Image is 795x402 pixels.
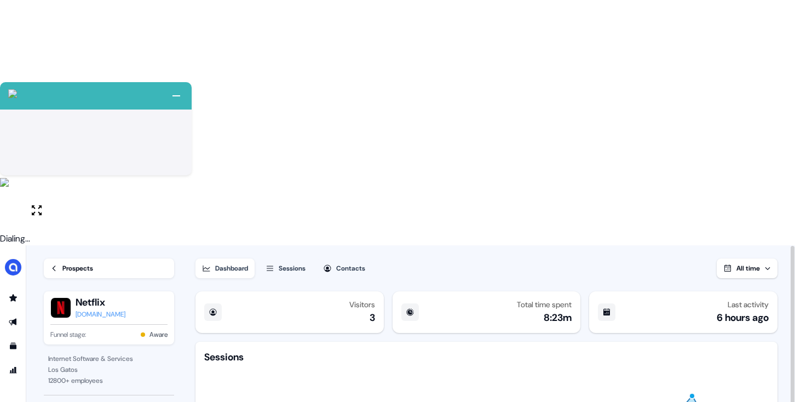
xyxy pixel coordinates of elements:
[195,259,255,278] button: Dashboard
[215,263,248,274] div: Dashboard
[4,337,22,355] a: Go to templates
[4,313,22,331] a: Go to outbound experience
[717,259,777,278] button: All time
[48,375,170,386] div: 12800 + employees
[50,329,86,340] span: Funnel stage:
[62,263,93,274] div: Prospects
[259,259,312,278] button: Sessions
[48,364,170,375] div: Los Gatos
[4,289,22,307] a: Go to prospects
[48,353,170,364] div: Internet Software & Services
[76,309,125,320] a: [DOMAIN_NAME]
[4,361,22,379] a: Go to attribution
[204,351,244,364] div: Sessions
[517,300,572,309] div: Total time spent
[149,329,168,340] button: Aware
[544,311,572,324] div: 8:23m
[76,296,125,309] button: Netflix
[279,263,306,274] div: Sessions
[8,89,17,98] img: callcloud-icon-white-35.svg
[736,264,760,273] span: All time
[728,300,769,309] div: Last activity
[370,311,375,324] div: 3
[349,300,375,309] div: Visitors
[717,311,769,324] div: 6 hours ago
[316,259,372,278] button: Contacts
[336,263,365,274] div: Contacts
[44,259,174,278] a: Prospects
